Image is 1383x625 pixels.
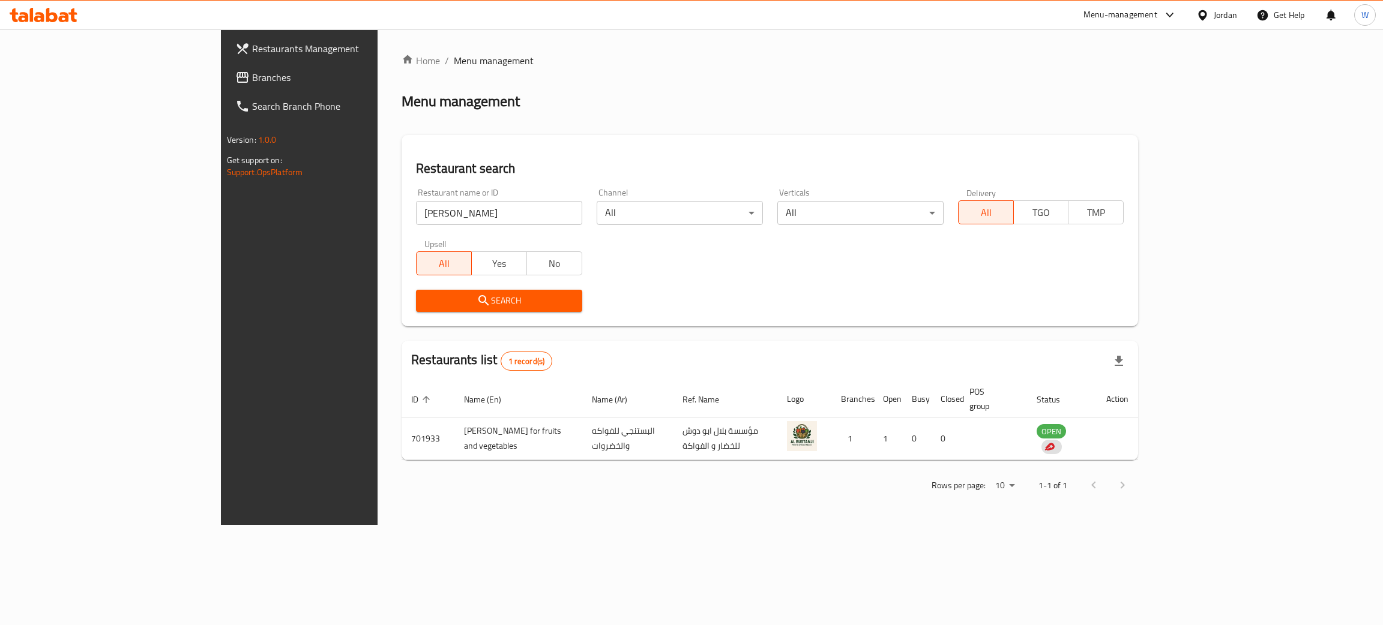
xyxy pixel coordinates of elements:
[1019,204,1064,221] span: TGO
[1214,8,1237,22] div: Jordan
[421,255,467,272] span: All
[501,356,552,367] span: 1 record(s)
[454,417,582,460] td: [PERSON_NAME] for fruits and vegetables
[1097,381,1138,417] th: Action
[966,188,996,197] label: Delivery
[402,92,520,111] h2: Menu management
[477,255,522,272] span: Yes
[931,417,960,460] td: 0
[597,201,763,225] div: All
[1037,392,1076,407] span: Status
[902,417,931,460] td: 0
[416,290,582,312] button: Search
[831,381,873,417] th: Branches
[787,421,817,451] img: Al Bustanji for fruits and vegetables
[1083,8,1157,22] div: Menu-management
[963,204,1009,221] span: All
[1044,441,1055,452] img: delivery hero logo
[1037,424,1066,438] div: OPEN
[226,34,452,63] a: Restaurants Management
[958,200,1014,224] button: All
[424,239,447,248] label: Upsell
[416,160,1124,178] h2: Restaurant search
[426,293,573,308] span: Search
[402,53,1138,68] nav: breadcrumb
[932,478,986,493] p: Rows per page:
[582,417,673,460] td: البستنجي للفواكه والخضروات
[1073,204,1119,221] span: TMP
[526,251,582,275] button: No
[501,351,553,371] div: Total records count
[592,392,643,407] span: Name (Ar)
[416,201,582,225] input: Search for restaurant name or ID..
[673,417,777,460] td: مؤسسة بلال ابو دوش للخضار و الفواكة
[990,477,1019,495] div: Rows per page:
[464,392,517,407] span: Name (En)
[1041,440,1062,454] div: Indicates that the vendor menu management has been moved to DH Catalog service
[252,99,442,113] span: Search Branch Phone
[1068,200,1124,224] button: TMP
[402,381,1138,460] table: enhanced table
[902,381,931,417] th: Busy
[1104,347,1133,375] div: Export file
[411,392,434,407] span: ID
[258,132,277,148] span: 1.0.0
[226,63,452,92] a: Branches
[411,351,552,371] h2: Restaurants list
[777,381,831,417] th: Logo
[1361,8,1369,22] span: W
[831,417,873,460] td: 1
[873,417,902,460] td: 1
[252,41,442,56] span: Restaurants Management
[227,132,256,148] span: Version:
[1013,200,1069,224] button: TGO
[454,53,534,68] span: Menu management
[227,164,303,180] a: Support.OpsPlatform
[682,392,735,407] span: Ref. Name
[227,152,282,168] span: Get support on:
[931,381,960,417] th: Closed
[252,70,442,85] span: Branches
[226,92,452,121] a: Search Branch Phone
[532,255,577,272] span: No
[969,384,1013,413] span: POS group
[873,381,902,417] th: Open
[471,251,527,275] button: Yes
[1037,425,1066,438] span: OPEN
[777,201,944,225] div: All
[1038,478,1067,493] p: 1-1 of 1
[416,251,472,275] button: All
